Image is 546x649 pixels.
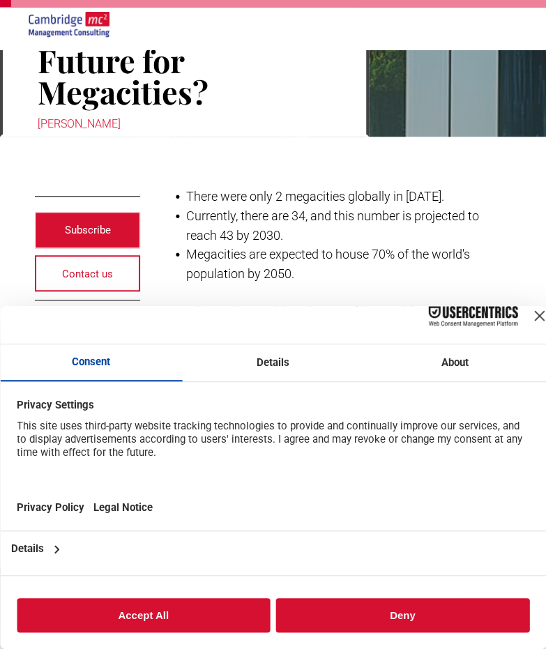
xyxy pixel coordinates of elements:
[38,114,331,134] div: [PERSON_NAME]
[186,208,479,243] span: Currently, there are 34, and this number is projected to reach 43 by 2030.
[28,12,109,38] img: secondary-image, sustainability
[65,213,111,247] span: Subscribe
[28,14,109,29] a: Sustainability | A Sustainable Future for Megacities
[62,257,113,291] span: Contact us
[35,255,140,291] a: Contact us
[186,247,470,281] span: Megacities are expected to house 70% of the world's population by 2050.
[186,189,444,204] span: There were only 2 megacities globally in [DATE].
[497,3,533,39] button: menu
[38,12,331,109] h1: A Sustainable Future for Megacities?
[161,304,503,356] span: According to the World Bank, 56% of the world's population, about 4.4 billion people, currently r...
[35,212,140,248] a: Subscribe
